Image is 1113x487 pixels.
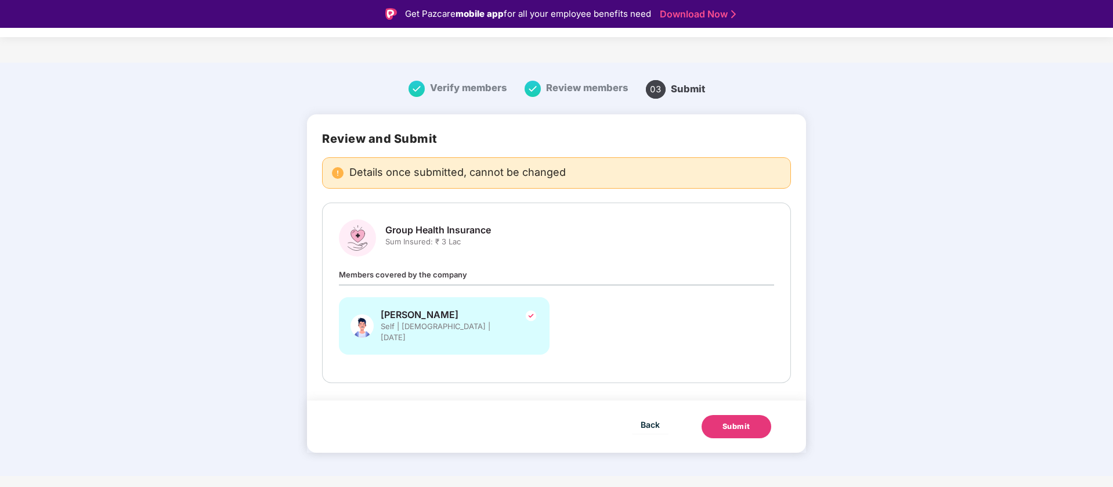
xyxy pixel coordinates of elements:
[322,132,791,146] h2: Review and Submit
[381,321,508,343] span: Self | [DEMOGRAPHIC_DATA] | [DATE]
[430,82,507,93] span: Verify members
[660,8,732,20] a: Download Now
[632,415,668,434] button: Back
[641,417,660,432] span: Back
[385,224,491,236] span: Group Health Insurance
[731,8,736,20] img: Stroke
[385,236,491,247] span: Sum Insured: ₹ 3 Lac
[525,81,541,97] img: svg+xml;base64,PHN2ZyB4bWxucz0iaHR0cDovL3d3dy53My5vcmcvMjAwMC9zdmciIHdpZHRoPSIxNiIgaGVpZ2h0PSIxNi...
[350,309,374,343] img: svg+xml;base64,PHN2ZyBpZD0iU3BvdXNlX01hbGUiIHhtbG5zPSJodHRwOi8vd3d3LnczLm9yZy8yMDAwL3N2ZyIgeG1sbn...
[646,80,666,99] span: 03
[671,83,705,95] span: Submit
[722,421,750,432] div: Submit
[385,8,397,20] img: Logo
[546,82,628,93] span: Review members
[409,81,425,97] img: svg+xml;base64,PHN2ZyB4bWxucz0iaHR0cDovL3d3dy53My5vcmcvMjAwMC9zdmciIHdpZHRoPSIxNiIgaGVpZ2h0PSIxNi...
[524,309,538,323] img: svg+xml;base64,PHN2ZyBpZD0iVGljay0yNHgyNCIgeG1sbnM9Imh0dHA6Ly93d3cudzMub3JnLzIwMDAvc3ZnIiB3aWR0aD...
[405,7,651,21] div: Get Pazcare for all your employee benefits need
[456,8,504,19] strong: mobile app
[332,167,344,179] img: svg+xml;base64,PHN2ZyBpZD0iRGFuZ2VyX2FsZXJ0IiBkYXRhLW5hbWU9IkRhbmdlciBhbGVydCIgeG1sbnM9Imh0dHA6Ly...
[349,167,566,179] span: Details once submitted, cannot be changed
[339,219,376,257] img: svg+xml;base64,PHN2ZyBpZD0iR3JvdXBfSGVhbHRoX0luc3VyYW5jZSIgZGF0YS1uYW1lPSJHcm91cCBIZWFsdGggSW5zdX...
[381,309,508,321] span: [PERSON_NAME]
[339,270,467,279] span: Members covered by the company
[702,415,771,438] button: Submit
